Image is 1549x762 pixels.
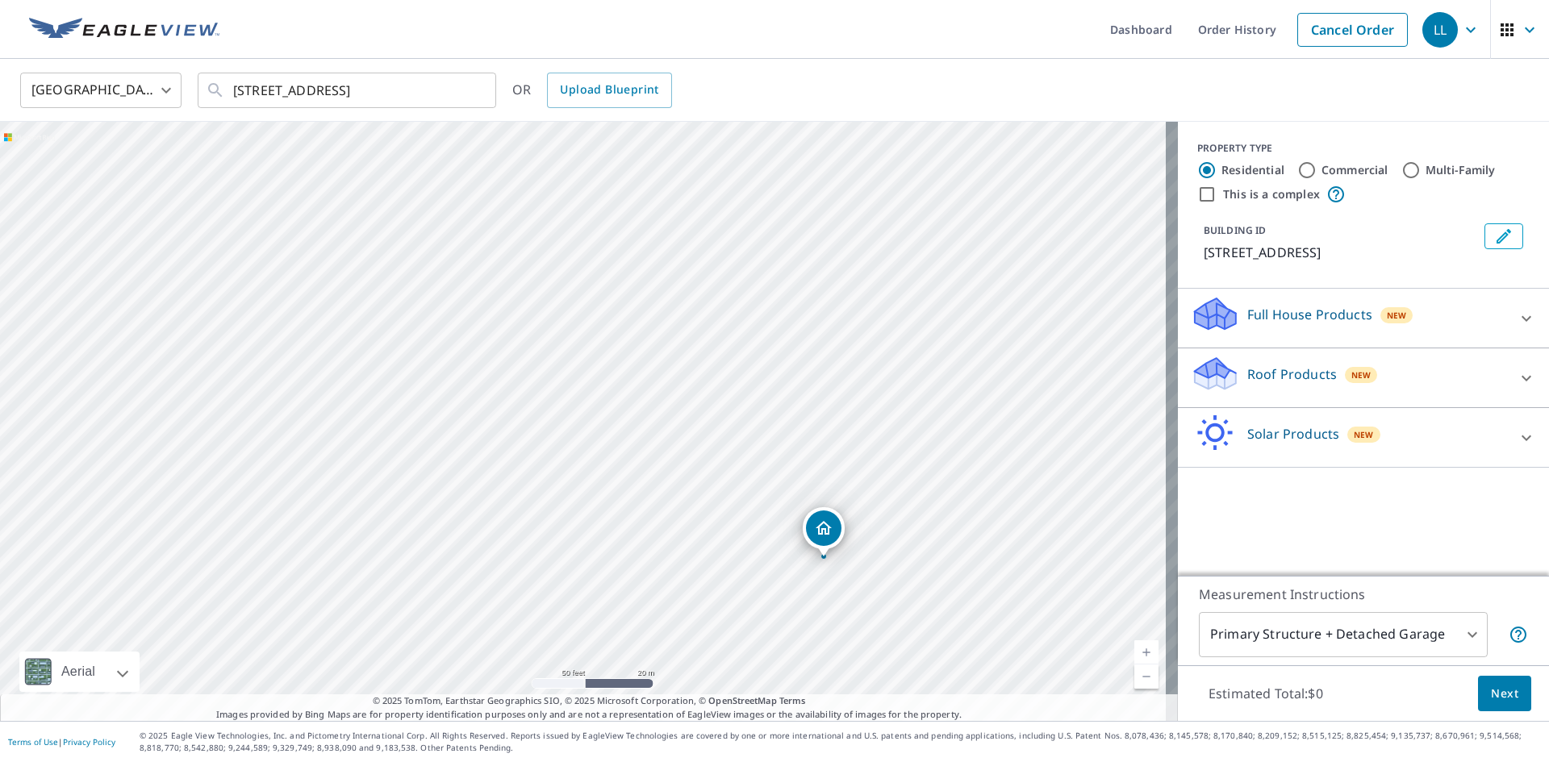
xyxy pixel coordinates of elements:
a: Upload Blueprint [547,73,671,108]
button: Edit building 1 [1484,223,1523,249]
div: Aerial [19,652,140,692]
label: This is a complex [1223,186,1320,202]
p: | [8,737,115,747]
span: © 2025 TomTom, Earthstar Geographics SIO, © 2025 Microsoft Corporation, © [373,694,806,708]
p: Full House Products [1247,305,1372,324]
a: Terms [779,694,806,706]
span: New [1351,369,1372,381]
p: [STREET_ADDRESS] [1204,243,1478,262]
label: Residential [1221,162,1284,178]
div: Dropped pin, building 1, Residential property, 267 Montego Dr Danville, CA 94526-4842 [803,507,845,557]
p: © 2025 Eagle View Technologies, Inc. and Pictometry International Corp. All Rights Reserved. Repo... [140,730,1541,754]
button: Next [1478,676,1531,712]
p: Estimated Total: $0 [1196,676,1336,711]
p: Solar Products [1247,424,1339,443]
a: Privacy Policy [63,736,115,747]
span: New [1387,309,1407,322]
span: Upload Blueprint [560,80,658,100]
div: Primary Structure + Detached Garage [1199,612,1488,657]
a: Terms of Use [8,736,58,747]
p: Roof Products [1247,364,1337,384]
input: Search by address or latitude-longitude [233,68,463,113]
div: Aerial [56,652,100,692]
div: Roof ProductsNew [1191,355,1536,401]
p: BUILDING ID [1204,223,1266,237]
span: Next [1491,684,1518,704]
p: Measurement Instructions [1199,585,1528,604]
div: Solar ProductsNew [1191,414,1536,460]
span: New [1354,428,1374,441]
label: Commercial [1321,162,1388,178]
a: Cancel Order [1297,13,1408,47]
span: Your report will include the primary structure and a detached garage if one exists. [1509,625,1528,644]
label: Multi-Family [1426,162,1496,178]
div: PROPERTY TYPE [1197,141,1530,156]
div: Full House ProductsNew [1191,295,1536,341]
div: OR [512,73,672,108]
a: Current Level 19, Zoom In [1134,640,1159,664]
a: OpenStreetMap [708,694,776,706]
div: LL [1422,12,1458,48]
a: Current Level 19, Zoom Out [1134,664,1159,689]
img: EV Logo [29,18,219,42]
div: [GEOGRAPHIC_DATA] [20,68,182,113]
